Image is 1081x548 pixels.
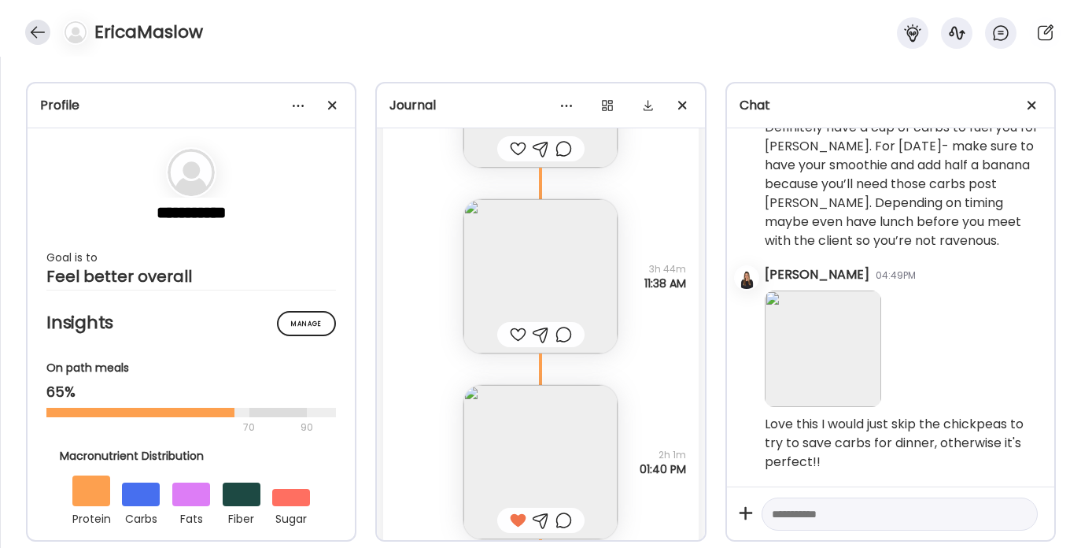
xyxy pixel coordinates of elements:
[46,311,336,335] h2: Insights
[277,311,336,336] div: Manage
[640,462,686,476] span: 01:40 PM
[765,415,1042,472] div: Love this I would just skip the chickpeas to try to save carbs for dinner, otherwise it's perfect!!
[60,448,323,465] div: Macronutrient Distribution
[463,385,618,539] img: images%2FDX5FV1kV85S6nzT6xewNQuLsvz72%2FPVYnDq8TKgx9UsfLcamP%2FNZZVKC3q9tn5x8dm2IDN_240
[765,99,1042,250] div: For tonight, what’s the dinner plan? Definitely have a cup of carbs to fuel you for [PERSON_NAME]...
[463,199,618,354] img: images%2FDX5FV1kV85S6nzT6xewNQuLsvz72%2Fh7U2lGnknppj9w4uot9Z%2FlwMWhPfb5qefU4nfc4x4_240
[272,506,310,528] div: sugar
[736,267,758,289] img: avatars%2Fkjfl9jNWPhc7eEuw3FeZ2kxtUMH3
[640,448,686,462] span: 2h 1m
[765,265,869,284] div: [PERSON_NAME]
[65,21,87,43] img: bg-avatar-default.svg
[46,267,336,286] div: Feel better overall
[172,506,210,528] div: fats
[94,20,203,45] h4: EricaMaslow
[46,418,296,437] div: 70
[765,291,881,407] img: images%2FDX5FV1kV85S6nzT6xewNQuLsvz72%2FPVYnDq8TKgx9UsfLcamP%2FNZZVKC3q9tn5x8dm2IDN_240
[389,96,692,115] div: Journal
[46,360,336,376] div: On path meals
[122,506,160,528] div: carbs
[46,383,336,402] div: 65%
[168,149,215,196] img: bg-avatar-default.svg
[40,96,342,115] div: Profile
[72,506,110,528] div: protein
[644,262,686,276] span: 3h 44m
[740,96,1042,115] div: Chat
[223,506,260,528] div: fiber
[299,418,315,437] div: 90
[876,268,916,283] div: 04:49PM
[644,276,686,291] span: 11:38 AM
[46,248,336,267] div: Goal is to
